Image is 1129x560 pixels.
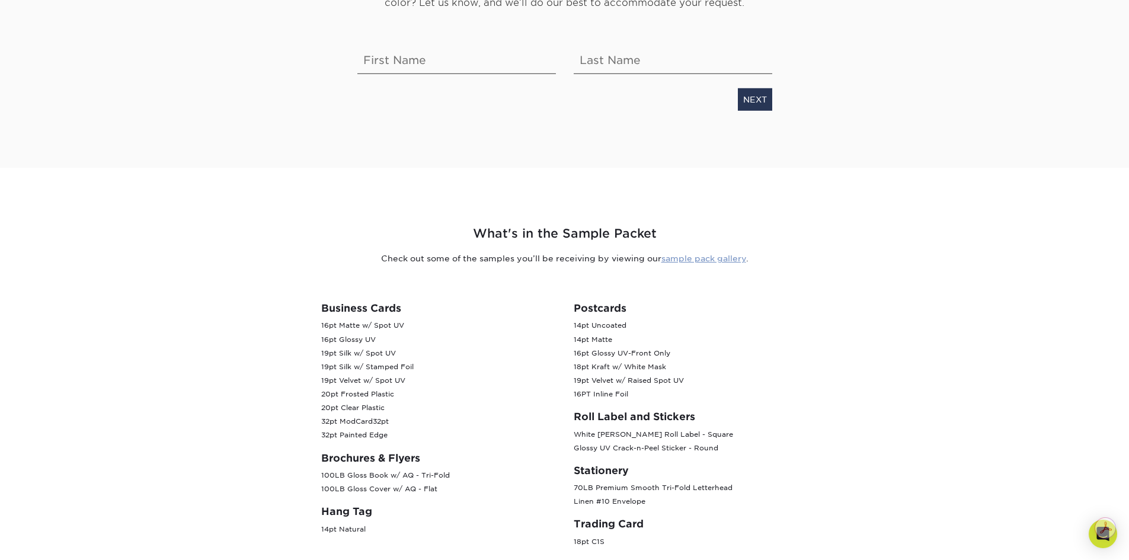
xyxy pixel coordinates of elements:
p: 14pt Uncoated 14pt Matte 16pt Glossy UV-Front Only 18pt Kraft w/ White Mask 19pt Velvet w/ Raised... [574,319,808,401]
p: 18pt C1S [574,535,808,549]
h2: What's in the Sample Packet [218,225,911,243]
p: 16pt Matte w/ Spot UV 16pt Glossy UV 19pt Silk w/ Spot UV 19pt Silk w/ Stamped Foil 19pt Velvet w... [321,319,556,442]
h3: Hang Tag [321,505,556,517]
h3: Trading Card [574,518,808,530]
h3: Postcards [574,302,808,314]
p: 14pt Natural [321,523,556,536]
h3: Business Cards [321,302,556,314]
a: sample pack gallery [661,254,746,263]
h3: Brochures & Flyers [321,452,556,464]
a: NEXT [738,88,772,111]
p: 70LB Premium Smooth Tri-Fold Letterhead Linen #10 Envelope [574,481,808,508]
h3: Roll Label and Stickers [574,411,808,423]
p: White [PERSON_NAME] Roll Label - Square Glossy UV Crack-n-Peel Sticker - Round [574,428,808,455]
p: Check out some of the samples you’ll be receiving by viewing our . [218,252,911,264]
h3: Stationery [574,465,808,476]
div: Open Intercom Messenger [1089,520,1117,548]
p: 100LB Gloss Book w/ AQ - Tri-Fold 100LB Gloss Cover w/ AQ - Flat [321,469,556,496]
